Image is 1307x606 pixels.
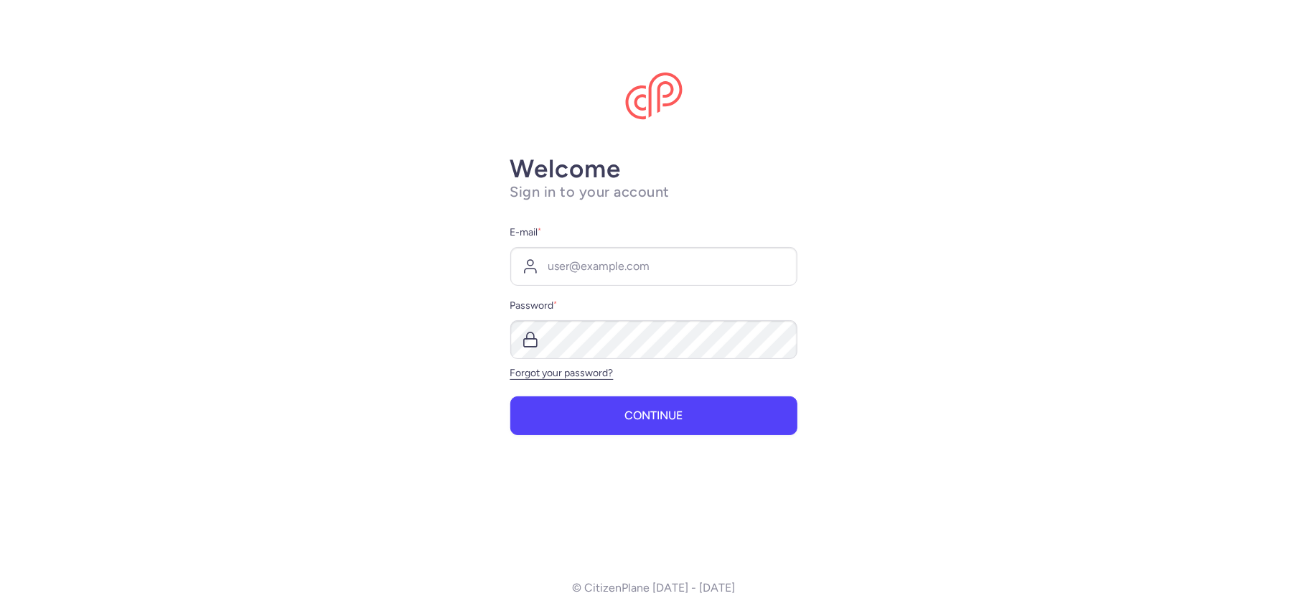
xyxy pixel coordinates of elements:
[624,409,683,422] span: Continue
[510,396,797,435] button: Continue
[510,183,797,201] h1: Sign in to your account
[510,224,797,241] label: E-mail
[510,247,797,286] input: user@example.com
[510,297,797,314] label: Password
[510,367,614,379] a: Forgot your password?
[572,582,735,595] p: © CitizenPlane [DATE] - [DATE]
[625,73,683,120] img: CitizenPlane logo
[510,154,621,184] strong: Welcome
